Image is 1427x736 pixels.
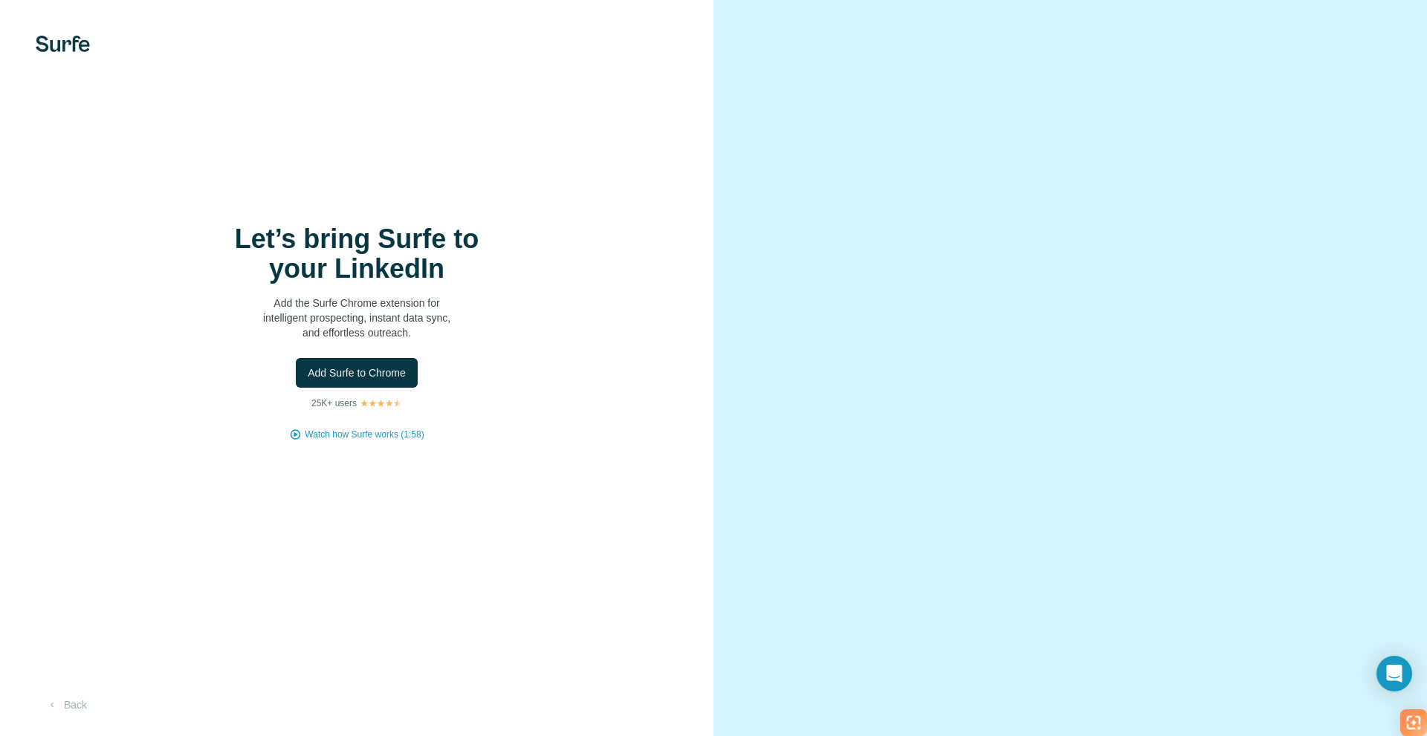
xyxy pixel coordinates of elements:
p: 25K+ users [311,397,357,410]
button: Add Surfe to Chrome [296,358,418,388]
h1: Let’s bring Surfe to your LinkedIn [208,224,505,284]
span: Add Surfe to Chrome [308,365,406,380]
p: Add the Surfe Chrome extension for intelligent prospecting, instant data sync, and effortless out... [208,296,505,340]
div: Open Intercom Messenger [1376,656,1412,691]
button: Watch how Surfe works (1:58) [305,428,424,441]
img: Surfe's logo [36,36,90,52]
button: Back [36,691,97,718]
img: Rating Stars [360,399,402,408]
